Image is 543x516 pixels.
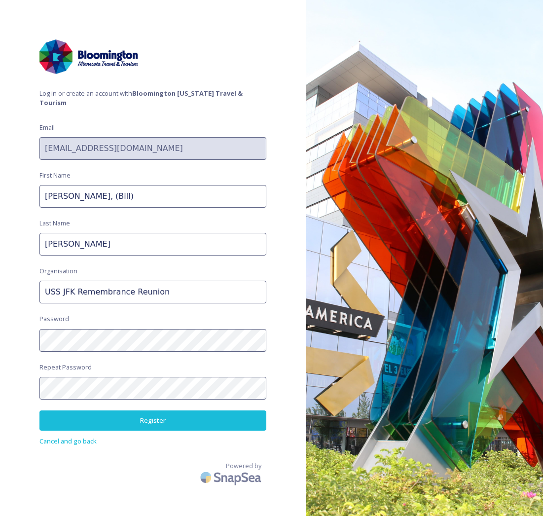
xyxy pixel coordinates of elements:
[39,410,266,431] button: Register
[226,461,261,471] span: Powered by
[197,466,266,489] img: SnapSea Logo
[39,281,266,303] input: Acme Inc
[39,39,138,74] img: bloomington_logo-horizontal-2024.jpg
[39,266,77,276] span: Organisation
[39,185,266,208] input: John
[39,219,70,228] span: Last Name
[39,437,97,445] span: Cancel and go back
[39,233,266,256] input: Doe
[39,89,243,107] strong: Bloomington [US_STATE] Travel & Tourism
[39,137,266,160] input: john.doe@snapsea.io
[39,89,266,108] span: Log in or create an account with
[39,363,92,372] span: Repeat Password
[39,123,55,132] span: Email
[39,171,71,180] span: First Name
[39,314,69,324] span: Password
